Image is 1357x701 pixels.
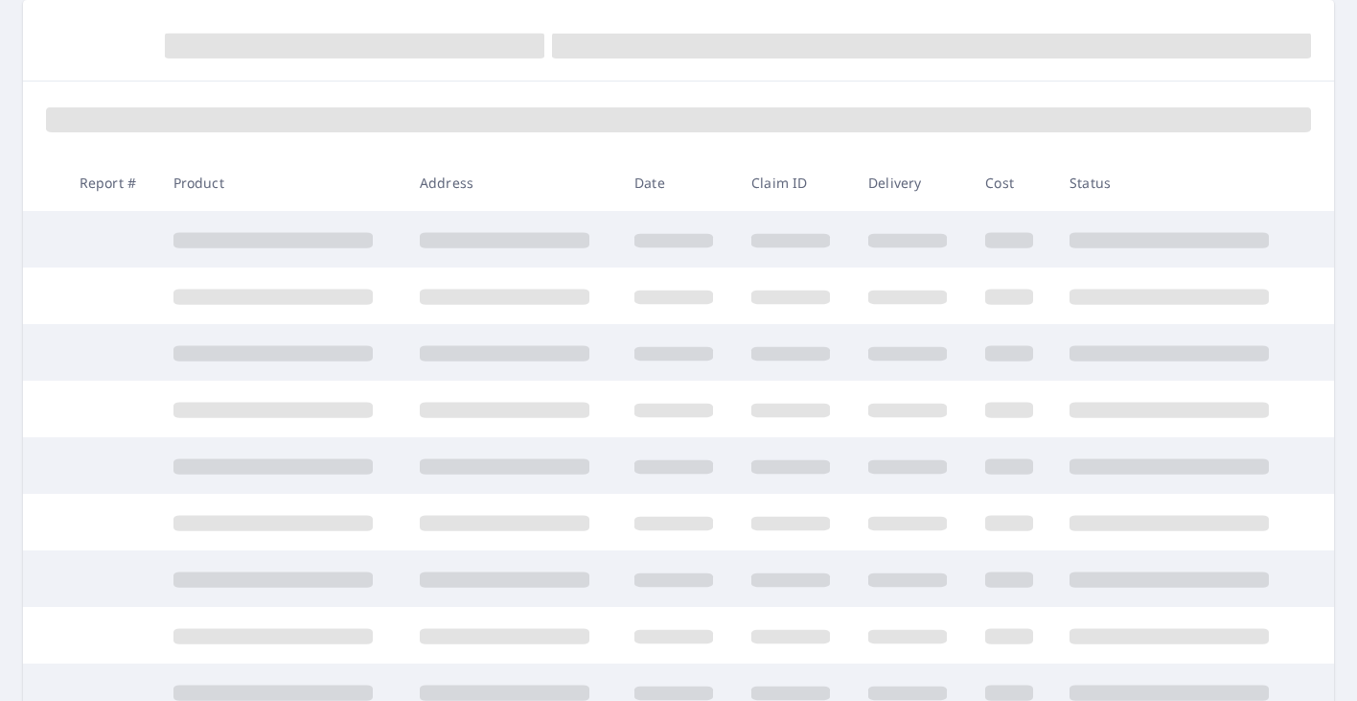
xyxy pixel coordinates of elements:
[619,154,736,211] th: Date
[1054,154,1300,211] th: Status
[158,154,404,211] th: Product
[736,154,853,211] th: Claim ID
[970,154,1054,211] th: Cost
[64,154,158,211] th: Report #
[404,154,619,211] th: Address
[853,154,970,211] th: Delivery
